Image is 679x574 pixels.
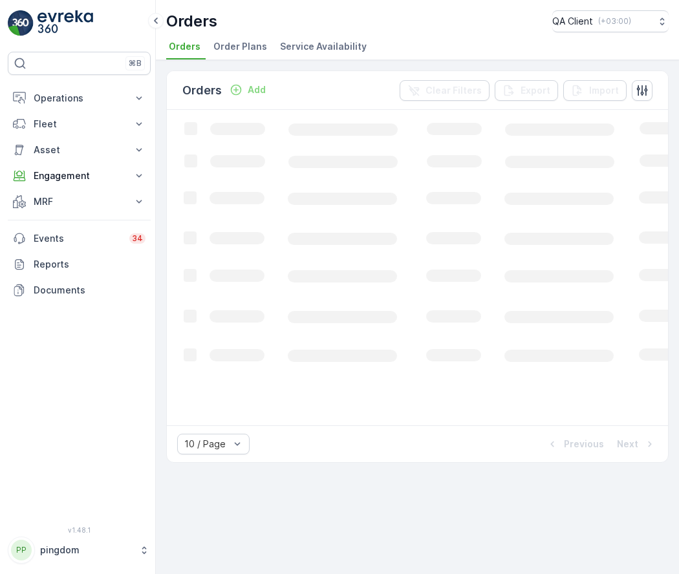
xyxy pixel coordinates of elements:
[34,143,125,156] p: Asset
[129,58,142,69] p: ⌘B
[34,284,145,297] p: Documents
[552,15,593,28] p: QA Client
[213,40,267,53] span: Order Plans
[8,277,151,303] a: Documents
[8,251,151,277] a: Reports
[34,169,125,182] p: Engagement
[589,84,619,97] p: Import
[40,544,133,557] p: pingdom
[169,40,200,53] span: Orders
[563,80,627,101] button: Import
[248,83,266,96] p: Add
[598,16,631,27] p: ( +03:00 )
[564,438,604,451] p: Previous
[552,10,669,32] button: QA Client(+03:00)
[132,233,143,244] p: 34
[8,163,151,189] button: Engagement
[616,436,658,452] button: Next
[280,40,367,53] span: Service Availability
[34,232,122,245] p: Events
[400,80,490,101] button: Clear Filters
[8,226,151,251] a: Events34
[38,10,93,36] img: logo_light-DOdMpM7g.png
[8,137,151,163] button: Asset
[8,189,151,215] button: MRF
[34,92,125,105] p: Operations
[8,10,34,36] img: logo
[617,438,638,451] p: Next
[224,82,271,98] button: Add
[8,526,151,534] span: v 1.48.1
[34,258,145,271] p: Reports
[182,81,222,100] p: Orders
[544,436,605,452] button: Previous
[426,84,482,97] p: Clear Filters
[8,537,151,564] button: PPpingdom
[11,540,32,560] div: PP
[521,84,550,97] p: Export
[8,111,151,137] button: Fleet
[495,80,558,101] button: Export
[8,85,151,111] button: Operations
[34,118,125,131] p: Fleet
[166,11,217,32] p: Orders
[34,195,125,208] p: MRF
